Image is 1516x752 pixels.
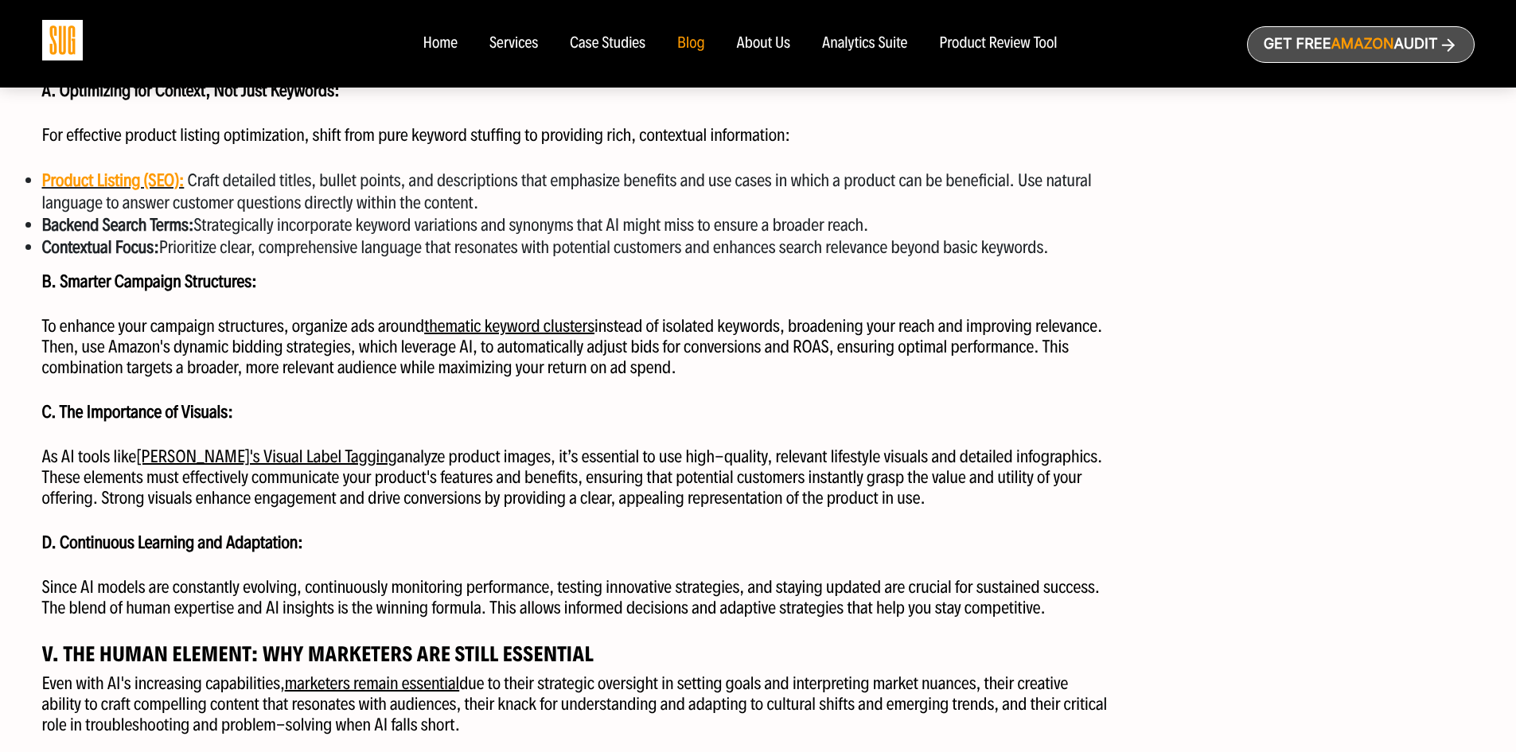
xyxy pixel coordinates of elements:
li: Craft detailed titles, bullet points, and descriptions that emphasize benefits and use cases in w... [42,169,1111,214]
img: Sug [42,20,83,60]
strong: Contextual Focus: [42,236,159,258]
li: Prioritize clear, comprehensive language that resonates with potential customers and enhances sea... [42,236,1111,259]
a: thematic keyword clusters [424,315,594,337]
a: Case Studies [570,35,645,53]
a: marketers remain essential [285,672,459,694]
strong: V. The Human Element: Why Marketers Are Still Essential [42,641,594,667]
a: About Us [737,35,791,53]
strong: B. Smarter Campaign Structures: [42,271,257,292]
p: For effective product listing optimization, shift from pure keyword stuffing to providing rich, c... [42,125,1111,146]
a: Blog [677,35,705,53]
strong: D. Continuous Learning and Adaptation: [42,532,303,553]
strong: Backend Search Terms: [42,214,194,236]
a: Get freeAmazonAudit [1247,26,1475,63]
strong: A. Optimizing for Context, Not Just Keywords: [42,80,340,101]
p: As AI tools like analyze product images, it’s essential to use high-quality, relevant lifestyle v... [42,446,1111,508]
p: Even with AI's increasing capabilities, due to their strategic oversight in setting goals and int... [42,673,1111,735]
a: Services [489,35,538,53]
p: To enhance your campaign structures, organize ads around instead of isolated keywords, broadening... [42,316,1111,378]
a: Product Review Tool [939,35,1057,53]
span: Amazon [1331,36,1393,53]
a: [PERSON_NAME]'s Visual Label Tagging [136,446,396,467]
strong: C. The Importance of Visuals: [42,401,233,423]
li: Strategically incorporate keyword variations and synonyms that AI might miss to ensure a broader ... [42,214,1111,236]
a: Product Listing (SEO): [42,169,185,191]
p: Since AI models are constantly evolving, continuously monitoring performance, testing innovative ... [42,577,1111,618]
a: Analytics Suite [822,35,907,53]
a: Home [423,35,457,53]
